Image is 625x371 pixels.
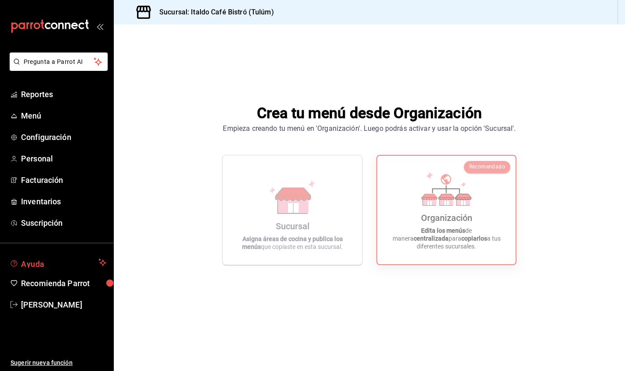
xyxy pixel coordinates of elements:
[21,277,106,289] span: Recomienda Parrot
[21,257,95,268] span: Ayuda
[21,131,106,143] span: Configuración
[276,221,309,231] div: Sucursal
[152,7,274,17] h3: Sucursal: Italdo Café Bistró (Tulúm)
[21,110,106,122] span: Menú
[21,174,106,186] span: Facturación
[421,227,465,234] strong: Edita los menús
[21,217,106,229] span: Suscripción
[461,235,487,242] strong: copiarlos
[242,235,343,250] strong: Asigna áreas de cocina y publica los menús
[223,123,516,134] div: Empieza creando tu menú en 'Organización'. Luego podrás activar y usar la opción 'Sucursal'.
[421,213,472,223] div: Organización
[21,299,106,311] span: [PERSON_NAME]
[21,153,106,164] span: Personal
[388,227,505,250] p: de manera para a tus diferentes sucursales.
[10,52,108,71] button: Pregunta a Parrot AI
[223,102,516,123] h1: Crea tu menú desde Organización
[21,196,106,207] span: Inventarios
[24,57,94,66] span: Pregunta a Parrot AI
[21,88,106,100] span: Reportes
[469,164,505,170] span: Recomendado
[11,358,106,367] span: Sugerir nueva función
[233,235,351,251] p: que copiaste en esta sucursal.
[414,235,449,242] strong: centralizada
[96,23,103,30] button: open_drawer_menu
[6,63,108,73] a: Pregunta a Parrot AI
